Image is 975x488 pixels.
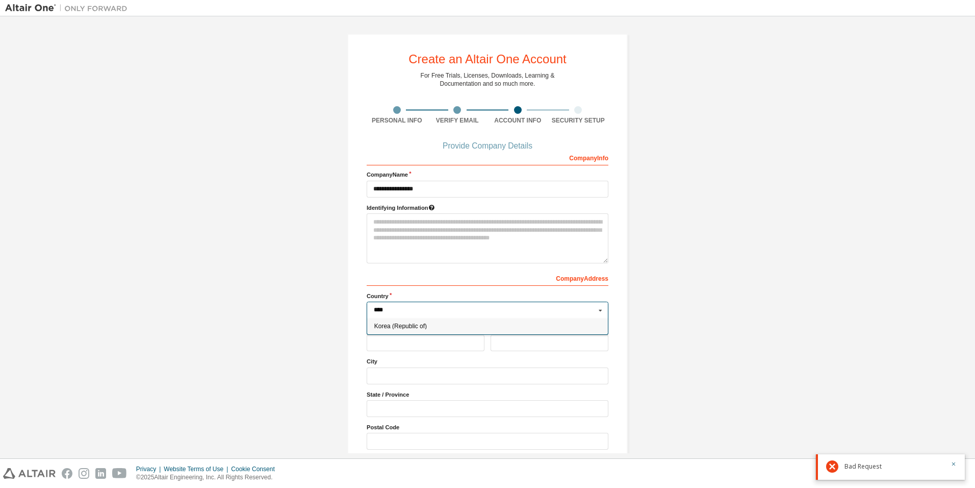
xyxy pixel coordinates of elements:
div: Company Address [367,270,608,286]
div: Company Info [367,149,608,165]
div: Website Terms of Use [164,465,231,473]
img: Altair One [5,3,133,13]
label: Company Name [367,170,608,179]
div: Security Setup [548,116,609,125]
label: Please provide any information that will help our support team identify your company. Email and n... [367,204,608,212]
div: Create an Altair One Account [408,53,567,65]
img: instagram.svg [79,468,89,479]
div: Provide Company Details [367,143,608,149]
div: For Free Trials, Licenses, Downloads, Learning & Documentation and so much more. [421,71,555,88]
label: Postal Code [367,423,608,431]
span: Bad Request [844,462,882,471]
p: © 2025 Altair Engineering, Inc. All Rights Reserved. [136,473,281,482]
label: City [367,357,608,365]
div: Cookie Consent [231,465,280,473]
div: Verify Email [427,116,488,125]
label: State / Province [367,391,608,399]
div: Account Info [487,116,548,125]
img: altair_logo.svg [3,468,56,479]
div: Personal Info [367,116,427,125]
img: linkedin.svg [95,468,106,479]
span: Korea (Republic of) [374,324,601,330]
div: Privacy [136,465,164,473]
label: Country [367,292,608,300]
img: facebook.svg [62,468,72,479]
img: youtube.svg [112,468,127,479]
